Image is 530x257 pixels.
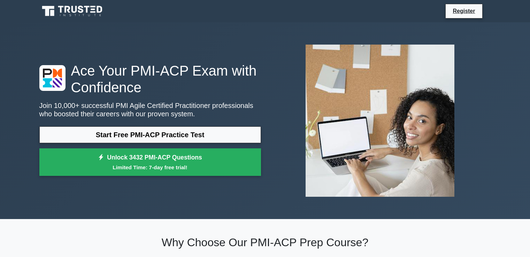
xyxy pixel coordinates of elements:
small: Limited Time: 7-day free trial! [48,163,252,171]
a: Start Free PMI-ACP Practice Test [39,126,261,143]
p: Join 10,000+ successful PMI Agile Certified Practitioner professionals who boosted their careers ... [39,101,261,118]
a: Register [448,7,479,15]
a: Unlock 3432 PMI-ACP QuestionsLimited Time: 7-day free trial! [39,148,261,176]
h2: Why Choose Our PMI-ACP Prep Course? [39,236,491,249]
h1: Ace Your PMI-ACP Exam with Confidence [39,62,261,96]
